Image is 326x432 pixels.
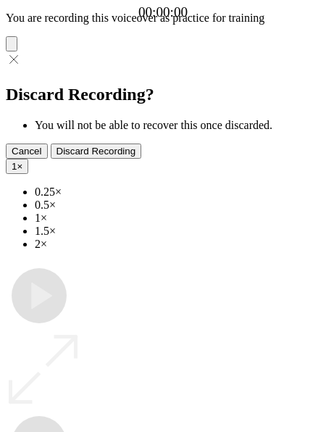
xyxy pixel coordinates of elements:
li: You will not be able to recover this once discarded. [35,119,320,132]
h2: Discard Recording? [6,85,320,104]
span: 1 [12,161,17,172]
p: You are recording this voiceover as practice for training [6,12,320,25]
li: 2× [35,238,320,251]
a: 00:00:00 [138,4,188,20]
li: 1× [35,212,320,225]
li: 1.5× [35,225,320,238]
button: Discard Recording [51,144,142,159]
button: Cancel [6,144,48,159]
li: 0.5× [35,199,320,212]
button: 1× [6,159,28,174]
li: 0.25× [35,186,320,199]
